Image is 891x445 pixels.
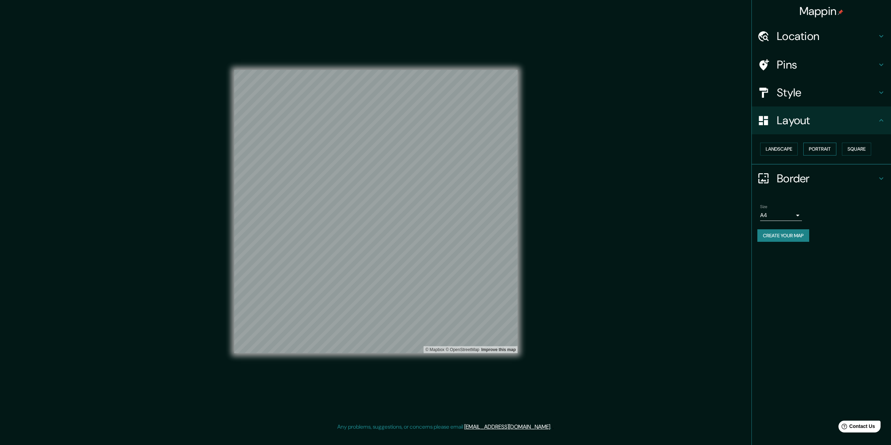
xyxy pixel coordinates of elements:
h4: Border [777,172,877,185]
p: Any problems, suggestions, or concerns please email . [337,423,551,431]
h4: Pins [777,58,877,72]
button: Landscape [760,143,798,156]
img: pin-icon.png [838,9,843,15]
button: Portrait [803,143,836,156]
div: . [552,423,554,431]
h4: Layout [777,113,877,127]
h4: Style [777,86,877,100]
div: Style [752,79,891,106]
div: . [551,423,552,431]
a: Map feedback [481,347,516,352]
div: Location [752,22,891,50]
h4: Location [777,29,877,43]
canvas: Map [234,70,518,353]
iframe: Help widget launcher [829,418,883,437]
div: A4 [760,210,802,221]
a: [EMAIL_ADDRESS][DOMAIN_NAME] [464,423,550,430]
button: Create your map [757,229,809,242]
a: OpenStreetMap [445,347,479,352]
h4: Mappin [799,4,844,18]
div: Layout [752,106,891,134]
div: Border [752,165,891,192]
button: Square [842,143,871,156]
a: Mapbox [425,347,444,352]
div: Pins [752,51,891,79]
label: Size [760,204,767,209]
